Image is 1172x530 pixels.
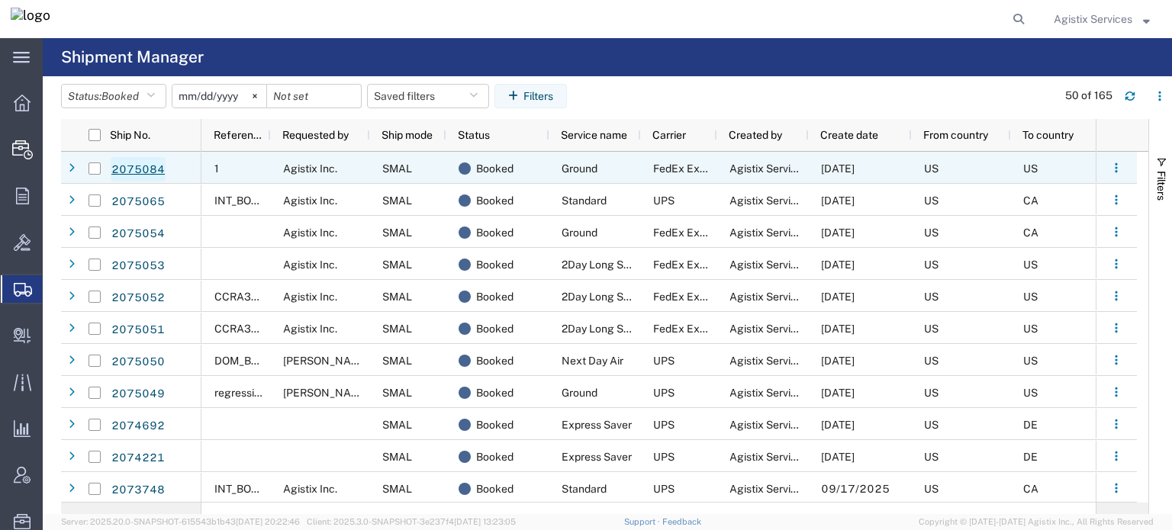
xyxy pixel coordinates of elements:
[1023,387,1038,399] span: US
[172,85,266,108] input: Not set
[923,129,988,141] span: From country
[11,8,50,31] img: logo
[653,483,675,495] span: UPS
[111,445,166,470] a: 2074221
[382,226,412,239] span: SMAL
[283,259,337,271] span: Agistix Inc.
[1023,259,1038,271] span: US
[111,317,166,342] a: 2075051
[821,323,855,335] span: 09/24/2025
[924,323,939,335] span: US
[821,226,855,239] span: 09/24/2025
[729,194,808,207] span: Agistix Services
[562,323,733,335] span: 2Day Long Service Name To Check
[821,291,855,303] span: 09/24/2025
[729,419,808,431] span: Agistix Services
[562,226,597,239] span: Ground
[101,90,139,102] span: Booked
[214,162,219,175] span: 1
[562,194,607,207] span: Standard
[476,473,514,505] span: Booked
[653,323,726,335] span: FedEx Express
[562,259,733,271] span: 2Day Long Service Name To Check
[924,259,939,271] span: US
[283,483,337,495] span: Agistix Inc.
[1023,226,1038,239] span: CA
[1023,291,1038,303] span: US
[1023,419,1038,431] span: DE
[821,451,855,463] span: 09/18/2025
[382,194,412,207] span: SMAL
[821,483,890,495] span: 09/17/2025
[821,387,855,399] span: 09/24/2025
[821,355,855,367] span: 09/24/2025
[382,387,412,399] span: SMAL
[476,185,514,217] span: Booked
[653,291,726,303] span: FedEx Express
[624,517,662,526] a: Support
[561,129,627,141] span: Service name
[382,291,412,303] span: SMAL
[924,194,939,207] span: US
[1023,355,1038,367] span: US
[111,221,166,246] a: 2075054
[924,162,939,175] span: US
[729,355,808,367] span: Agistix Services
[494,84,567,108] button: Filters
[111,253,166,278] a: 2075053
[214,291,271,303] span: CCRA3002
[652,129,686,141] span: Carrier
[61,38,204,76] h4: Shipment Manager
[562,451,632,463] span: Express Saver
[476,153,514,185] span: Booked
[653,355,675,367] span: UPS
[476,377,514,409] span: Booked
[236,517,300,526] span: [DATE] 20:22:46
[1054,11,1132,27] span: Agistix Services
[283,162,337,175] span: Agistix Inc.
[729,387,808,399] span: Agistix Services
[1023,323,1038,335] span: US
[367,84,489,108] button: Saved filters
[924,226,939,239] span: US
[729,323,808,335] span: Agistix Services
[1023,162,1038,175] span: US
[382,162,412,175] span: SMAL
[729,291,808,303] span: Agistix Services
[653,451,675,463] span: UPS
[110,129,150,141] span: Ship No.
[653,387,675,399] span: UPS
[476,281,514,313] span: Booked
[382,323,412,335] span: SMAL
[562,387,597,399] span: Ground
[476,249,514,281] span: Booked
[1023,194,1038,207] span: CA
[653,259,726,271] span: FedEx Express
[476,409,514,441] span: Booked
[111,157,166,181] a: 2075084
[924,387,939,399] span: US
[267,85,361,108] input: Not set
[283,323,337,335] span: Agistix Inc.
[924,291,939,303] span: US
[821,259,855,271] span: 09/24/2025
[1065,88,1112,104] div: 50 of 165
[214,194,323,207] span: INT_BOOK_EXAMPLE
[729,451,808,463] span: Agistix Services
[476,345,514,377] span: Booked
[111,477,166,502] a: 2073748
[382,451,412,463] span: SMAL
[382,259,412,271] span: SMAL
[111,413,166,438] a: 2074692
[924,355,939,367] span: US
[111,349,166,374] a: 2075050
[729,259,808,271] span: Agistix Services
[283,291,337,303] span: Agistix Inc.
[61,517,300,526] span: Server: 2025.20.0-SNAPSHOT-615543b1b43
[111,381,166,406] a: 2075049
[924,451,939,463] span: US
[653,162,726,175] span: FedEx Express
[1023,483,1038,495] span: CA
[283,194,337,207] span: Agistix Inc.
[214,483,323,495] span: INT_BOOK_EXAMPLE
